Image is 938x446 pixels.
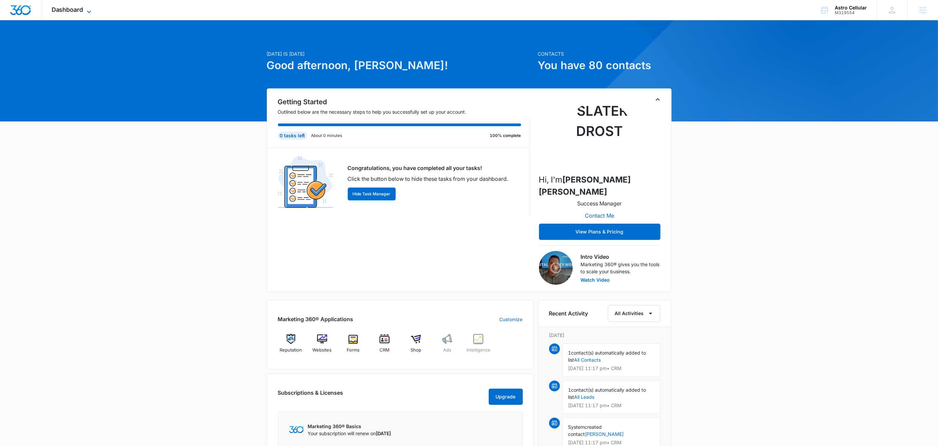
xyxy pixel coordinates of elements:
a: All Leads [574,394,595,400]
h1: Good afternoon, [PERSON_NAME]! [267,57,534,74]
span: System [568,424,585,430]
span: contact(s) automatically added to list [568,387,646,400]
h6: Recent Activity [549,309,588,317]
h2: Getting Started [278,97,530,107]
a: [PERSON_NAME] [585,431,624,437]
h1: You have 80 contacts [538,57,672,74]
img: Intro Video [539,251,573,285]
p: Congratulations, you have completed all your tasks! [348,164,508,172]
p: Click the button below to hide these tasks from your dashboard. [348,175,508,183]
p: [DATE] is [DATE] [267,50,534,57]
button: All Activities [608,305,660,322]
h2: Marketing 360® Applications [278,315,353,323]
span: Reputation [280,347,302,354]
a: Websites [309,334,335,358]
strong: [PERSON_NAME] [PERSON_NAME] [539,175,631,197]
span: Forms [347,347,360,354]
span: 1 [568,350,571,356]
button: Contact Me [578,207,621,224]
div: account id [835,10,867,15]
span: 1 [568,387,571,393]
a: Customize [500,316,523,323]
a: Forms [340,334,366,358]
button: Watch Video [581,278,610,282]
p: Outlined below are the necessary steps to help you successfully set up your account. [278,108,530,115]
img: Slater Drost [566,101,633,168]
span: [DATE] [376,430,391,436]
img: Marketing 360 Logo [289,426,304,433]
p: [DATE] 11:17 pm • CRM [568,403,655,408]
span: Ads [443,347,451,354]
div: account name [835,5,867,10]
button: Upgrade [489,389,523,405]
div: 0 tasks left [278,132,307,140]
span: Websites [312,347,332,354]
p: Success Manager [577,199,622,207]
a: Reputation [278,334,304,358]
span: Shop [410,347,421,354]
a: Ads [434,334,460,358]
a: All Contacts [574,357,601,363]
p: [DATE] 11:17 pm • CRM [568,440,655,445]
span: created contact [568,424,602,437]
p: Hi, I'm [539,174,660,198]
span: Intelligence [466,347,490,354]
p: Marketing 360® Basics [308,423,391,430]
a: Shop [403,334,429,358]
p: Your subscription will renew on [308,430,391,437]
span: contact(s) automatically added to list [568,350,646,363]
h2: Subscriptions & Licenses [278,389,343,402]
a: Intelligence [465,334,491,358]
span: CRM [379,347,390,354]
p: Contacts [538,50,672,57]
p: [DATE] 11:17 pm • CRM [568,366,655,371]
button: View Plans & Pricing [539,224,660,240]
p: 100% complete [490,133,521,139]
h3: Intro Video [581,253,660,261]
a: CRM [372,334,398,358]
p: [DATE] [549,332,660,339]
button: Hide Task Manager [348,188,396,200]
p: About 0 minutes [311,133,342,139]
p: Marketing 360® gives you the tools to scale your business. [581,261,660,275]
button: Toggle Collapse [654,95,662,104]
span: Dashboard [52,6,83,13]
